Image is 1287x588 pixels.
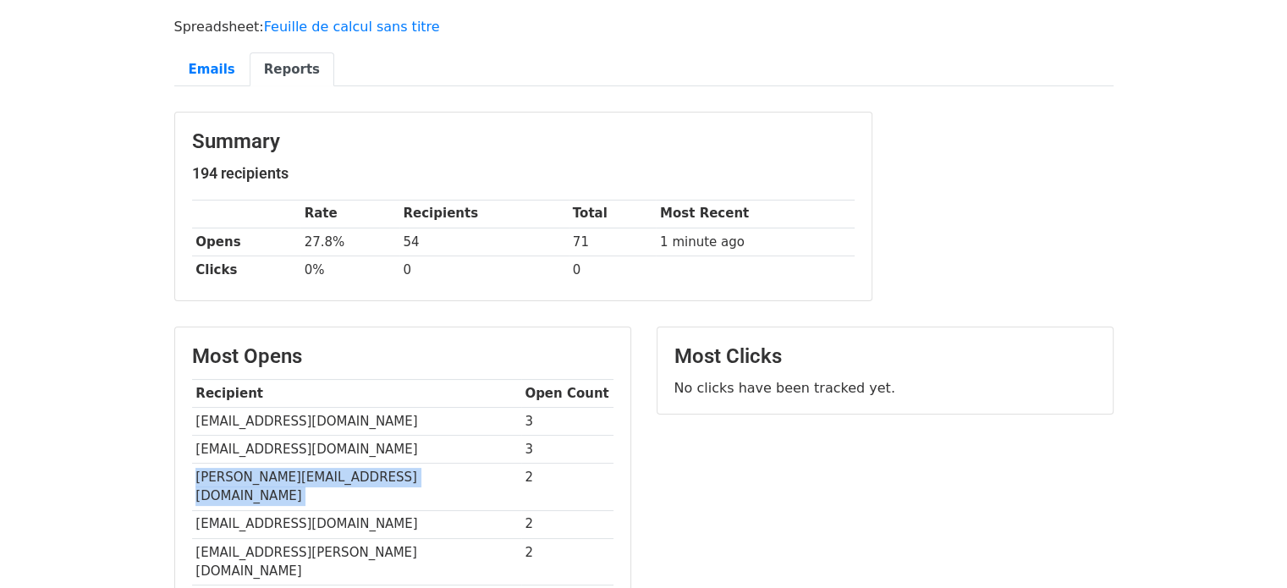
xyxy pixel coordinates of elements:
td: 0 [399,256,569,283]
h3: Summary [192,129,855,154]
a: Emails [174,52,250,87]
a: Reports [250,52,334,87]
td: [EMAIL_ADDRESS][DOMAIN_NAME] [192,510,521,538]
td: 54 [399,228,569,256]
th: Recipient [192,379,521,407]
td: 27.8% [300,228,399,256]
td: 0% [300,256,399,283]
p: No clicks have been tracked yet. [674,379,1096,397]
th: Total [569,200,656,228]
td: 2 [521,464,613,511]
th: Rate [300,200,399,228]
td: 2 [521,538,613,585]
td: 2 [521,510,613,538]
th: Most Recent [656,200,854,228]
a: Feuille de calcul sans titre [264,19,440,35]
th: Open Count [521,379,613,407]
th: Clicks [192,256,300,283]
th: Recipients [399,200,569,228]
h3: Most Clicks [674,344,1096,369]
td: [EMAIL_ADDRESS][DOMAIN_NAME] [192,407,521,435]
div: Widget de chat [1202,507,1287,588]
td: [PERSON_NAME][EMAIL_ADDRESS][DOMAIN_NAME] [192,464,521,511]
td: 3 [521,435,613,463]
td: 1 minute ago [656,228,854,256]
td: 0 [569,256,656,283]
td: 71 [569,228,656,256]
th: Opens [192,228,300,256]
p: Spreadsheet: [174,18,1114,36]
h3: Most Opens [192,344,613,369]
td: [EMAIL_ADDRESS][DOMAIN_NAME] [192,435,521,463]
h5: 194 recipients [192,164,855,183]
td: [EMAIL_ADDRESS][PERSON_NAME][DOMAIN_NAME] [192,538,521,585]
iframe: Chat Widget [1202,507,1287,588]
td: 3 [521,407,613,435]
